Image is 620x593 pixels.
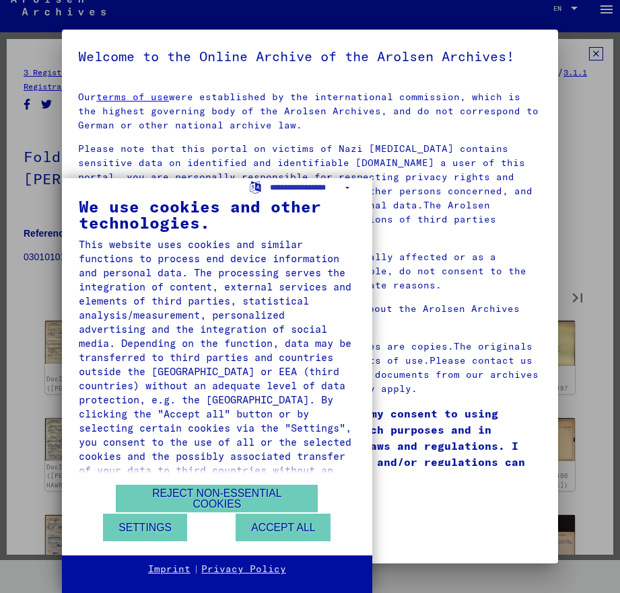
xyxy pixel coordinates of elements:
[148,563,191,576] a: Imprint
[201,563,286,576] a: Privacy Policy
[79,198,355,231] div: We use cookies and other technologies.
[236,514,331,541] button: Accept all
[103,514,187,541] button: Settings
[79,237,355,491] div: This website uses cookies and similar functions to process end device information and personal da...
[116,485,318,512] button: Reject non-essential cookies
